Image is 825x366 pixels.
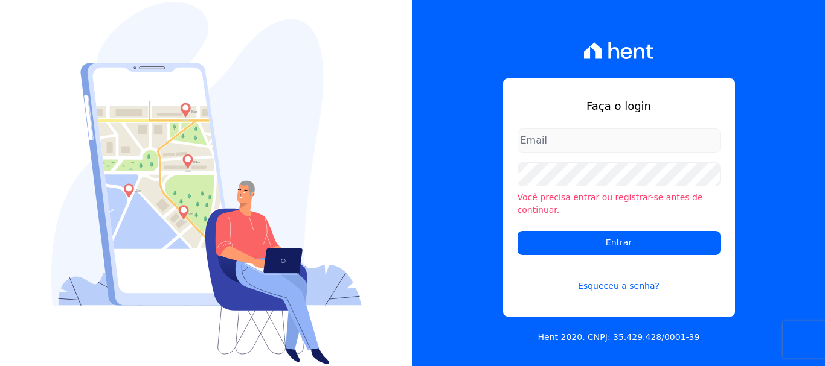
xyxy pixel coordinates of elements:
[538,331,700,344] p: Hent 2020. CNPJ: 35.429.428/0001-39
[518,265,721,292] a: Esqueceu a senha?
[518,231,721,255] input: Entrar
[518,98,721,114] h1: Faça o login
[518,128,721,153] input: Email
[51,2,362,364] img: Login
[518,191,721,216] li: Você precisa entrar ou registrar-se antes de continuar.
